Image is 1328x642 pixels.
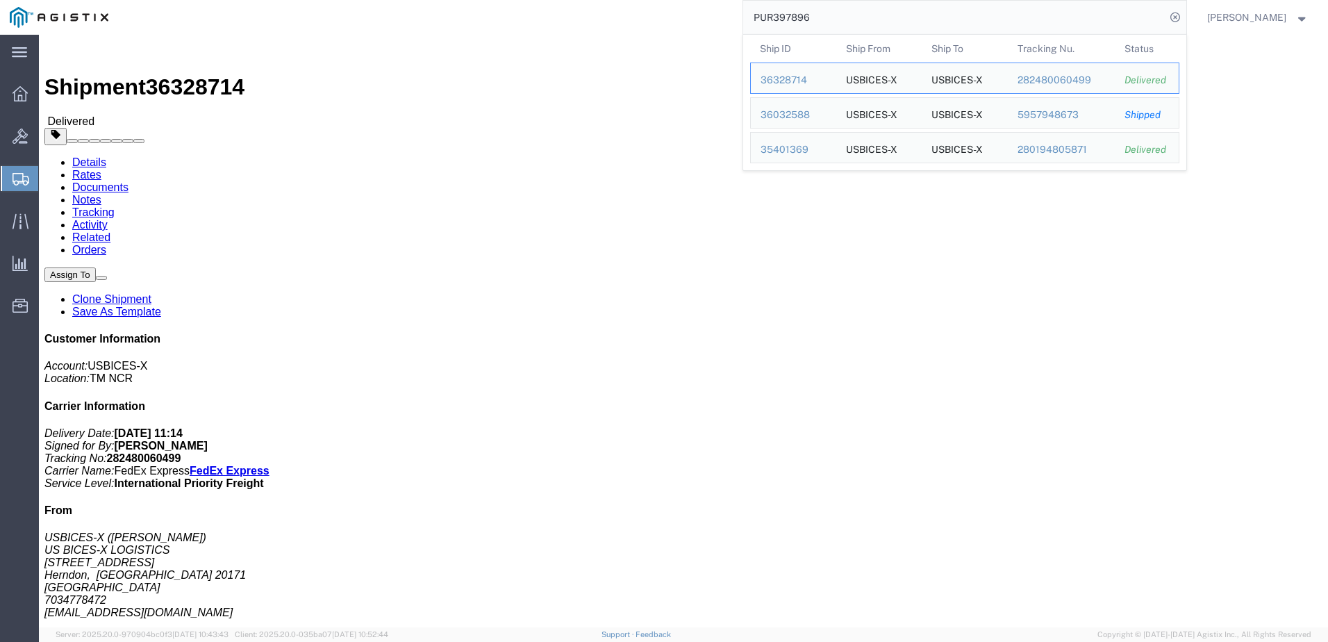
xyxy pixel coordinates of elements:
[172,630,229,639] span: [DATE] 10:43:43
[743,1,1165,34] input: Search for shipment number, reference number
[922,35,1008,63] th: Ship To
[1207,10,1286,25] span: Dylan Jewell
[750,35,1186,170] table: Search Results
[601,630,636,639] a: Support
[56,630,229,639] span: Server: 2025.20.0-970904bc0f3
[1115,35,1179,63] th: Status
[235,630,388,639] span: Client: 2025.20.0-035ba07
[845,98,897,128] div: USBICES-X
[931,63,983,93] div: USBICES-X
[845,63,897,93] div: USBICES-X
[1124,142,1169,157] div: Delivered
[636,630,671,639] a: Feedback
[761,142,827,157] div: 35401369
[1206,9,1309,26] button: [PERSON_NAME]
[1017,142,1105,157] div: 280194805871
[761,108,827,122] div: 36032588
[1017,73,1105,88] div: 282480060499
[39,35,1328,627] iframe: FS Legacy Container
[1007,35,1115,63] th: Tracking Nu.
[845,133,897,163] div: USBICES-X
[1124,108,1169,122] div: Shipped
[1097,629,1311,641] span: Copyright © [DATE]-[DATE] Agistix Inc., All Rights Reserved
[931,133,983,163] div: USBICES-X
[750,35,836,63] th: Ship ID
[1124,73,1169,88] div: Delivered
[10,7,108,28] img: logo
[761,73,827,88] div: 36328714
[931,98,983,128] div: USBICES-X
[1017,108,1105,122] div: 5957948673
[836,35,922,63] th: Ship From
[332,630,388,639] span: [DATE] 10:52:44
